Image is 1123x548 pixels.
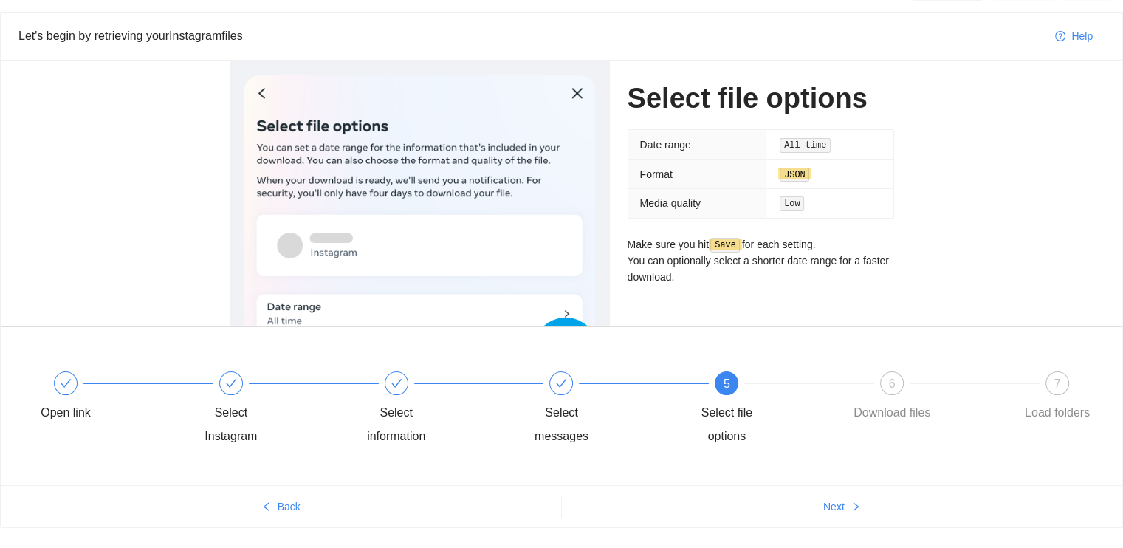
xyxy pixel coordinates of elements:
button: question-circleHelp [1043,24,1105,48]
div: Select Instagram [188,401,274,448]
code: All time [780,138,831,153]
span: Help [1071,28,1093,44]
span: 7 [1054,377,1061,390]
div: Select information [354,401,439,448]
code: JSON [780,168,809,182]
p: Make sure you hit for each setting. You can optionally select a shorter date range for a faster d... [628,236,894,286]
span: 6 [889,377,896,390]
span: question-circle [1055,31,1065,43]
span: Date range [640,139,691,151]
div: 6Download files [849,371,1014,425]
button: Nextright [562,495,1123,518]
span: check [60,377,72,389]
div: Select messages [518,371,684,448]
span: left [261,501,272,513]
div: Let's begin by retrieving your Instagram files [18,27,1043,45]
span: Format [640,168,673,180]
span: Media quality [640,197,701,209]
div: Select messages [518,401,604,448]
span: Next [823,499,845,515]
div: Load folders [1025,401,1090,425]
button: leftBack [1,495,561,518]
span: check [225,377,237,389]
div: Open link [41,401,91,425]
div: Select file options [684,401,769,448]
h1: Select file options [628,81,894,116]
span: 5 [724,377,730,390]
code: Low [780,196,804,211]
div: Download files [854,401,930,425]
div: Select Instagram [188,371,354,448]
span: right [851,501,861,513]
div: 5Select file options [684,371,849,448]
code: Save [710,238,740,253]
div: Select information [354,371,519,448]
div: 7Load folders [1014,371,1100,425]
div: Open link [23,371,188,425]
span: check [391,377,402,389]
span: check [555,377,567,389]
span: Back [278,499,301,515]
